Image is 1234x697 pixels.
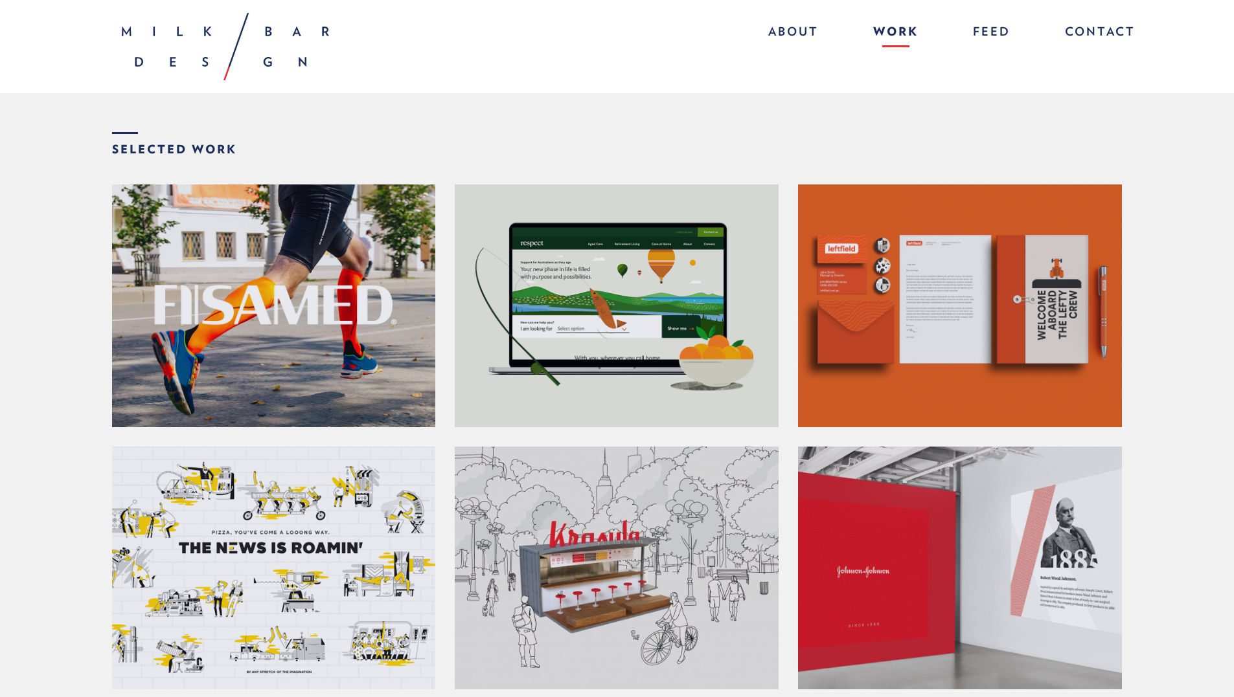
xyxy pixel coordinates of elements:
[122,13,329,80] img: Milk Bar Design
[1052,19,1136,47] a: Contact
[755,19,832,47] a: About
[112,132,237,155] strong: Selected Work
[960,19,1023,47] a: Feed
[860,19,931,47] a: Work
